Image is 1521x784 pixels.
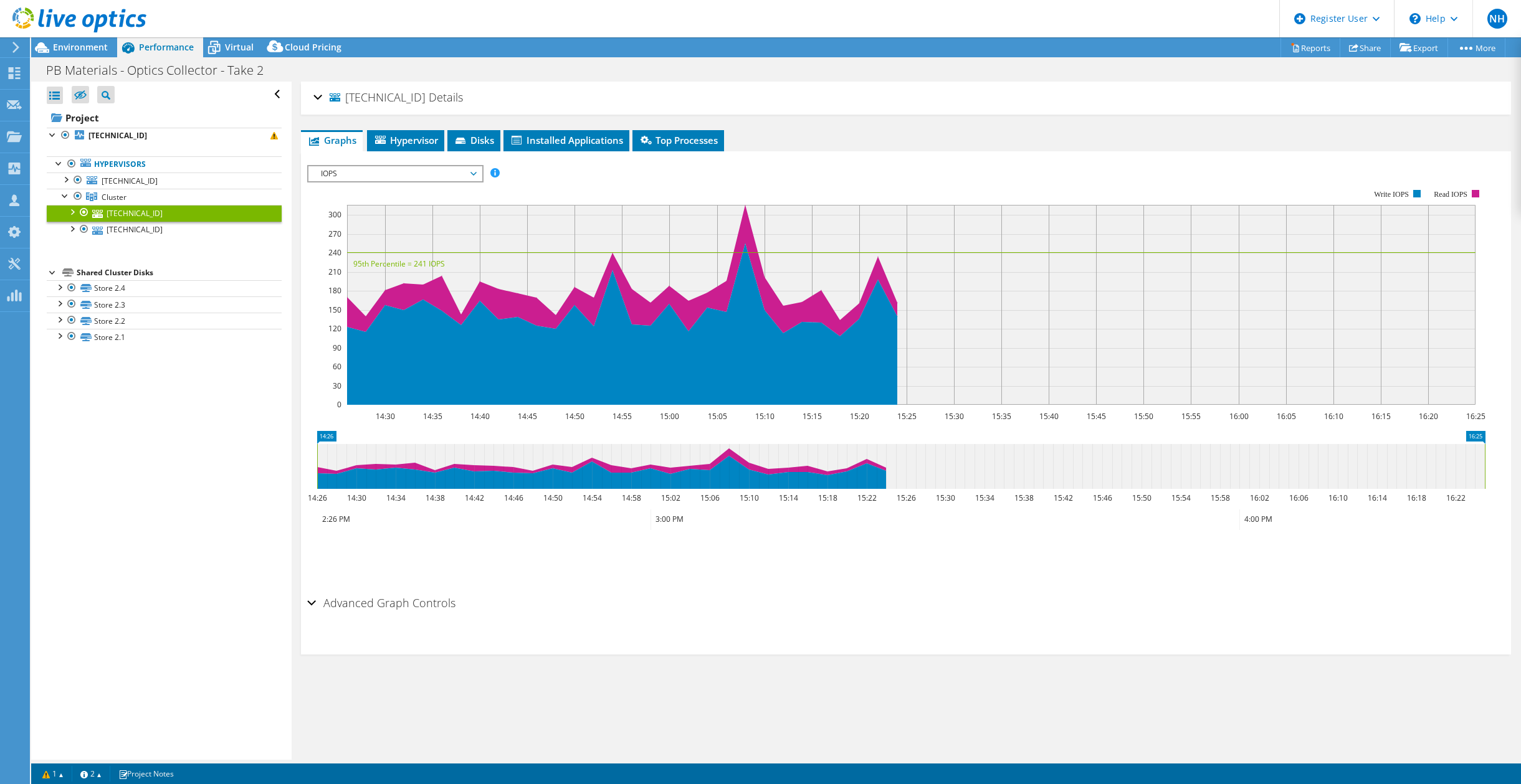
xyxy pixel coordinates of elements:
[47,189,282,205] a: Cluster
[285,41,341,53] span: Cloud Pricing
[88,130,147,141] b: [TECHNICAL_ID]
[1368,493,1387,503] text: 16:14
[72,766,110,782] a: 2
[328,305,341,315] text: 150
[583,493,602,503] text: 14:54
[1181,411,1201,422] text: 15:55
[818,493,837,503] text: 15:18
[429,90,463,105] span: Details
[328,285,341,296] text: 180
[504,493,523,503] text: 14:46
[1087,411,1106,422] text: 15:45
[755,411,775,422] text: 15:10
[53,41,108,53] span: Environment
[740,493,759,503] text: 15:10
[333,380,341,391] text: 30
[1324,411,1343,422] text: 16:10
[1340,38,1391,57] a: Share
[510,134,623,146] span: Installed Applications
[1407,493,1426,503] text: 16:18
[353,258,445,269] text: 95th Percentile = 241 IOPS
[1447,38,1505,57] a: More
[423,411,442,422] text: 14:35
[47,128,282,144] a: [TECHNICAL_ID]
[660,411,679,422] text: 15:00
[1229,411,1249,422] text: 16:00
[328,323,341,334] text: 120
[1466,411,1485,422] text: 16:25
[897,493,916,503] text: 15:26
[1487,9,1507,29] span: NH
[1211,493,1230,503] text: 15:58
[857,493,877,503] text: 15:22
[565,411,584,422] text: 14:50
[661,493,680,503] text: 15:02
[897,411,917,422] text: 15:25
[328,229,341,239] text: 270
[77,265,282,280] div: Shared Cluster Disks
[47,172,282,189] a: [TECHNICAL_ID]
[426,493,445,503] text: 14:38
[110,766,183,782] a: Project Notes
[1446,493,1466,503] text: 16:22
[34,766,72,782] a: 1
[315,166,475,181] span: IOPS
[1054,493,1073,503] text: 15:42
[454,134,494,146] span: Disks
[1093,493,1112,503] text: 15:46
[613,411,632,422] text: 14:55
[1280,38,1340,57] a: Reports
[347,493,366,503] text: 14:30
[1390,38,1448,57] a: Export
[1171,493,1191,503] text: 15:54
[308,493,327,503] text: 14:26
[779,493,798,503] text: 15:14
[700,493,720,503] text: 15:06
[47,280,282,296] a: Store 2.4
[1409,13,1421,24] svg: \n
[1371,411,1391,422] text: 16:15
[225,41,254,53] span: Virtual
[465,493,484,503] text: 14:42
[639,134,718,146] span: Top Processes
[1419,411,1438,422] text: 16:20
[850,411,869,422] text: 15:20
[333,361,341,372] text: 60
[307,590,455,615] h2: Advanced Graph Controls
[543,493,563,503] text: 14:50
[518,411,537,422] text: 14:45
[139,41,194,53] span: Performance
[1250,493,1269,503] text: 16:02
[708,411,727,422] text: 15:05
[1039,411,1059,422] text: 15:40
[333,342,341,353] text: 90
[328,209,341,220] text: 300
[307,134,356,146] span: Graphs
[945,411,964,422] text: 15:30
[102,176,158,186] span: [TECHNICAL_ID]
[47,222,282,238] a: [TECHNICAL_ID]
[41,64,283,77] h1: PB Materials - Optics Collector - Take 2
[47,313,282,329] a: Store 2.2
[102,192,126,202] span: Cluster
[1014,493,1034,503] text: 15:38
[47,108,282,128] a: Project
[1434,190,1468,199] text: Read IOPS
[1328,493,1348,503] text: 16:10
[622,493,641,503] text: 14:58
[328,267,341,277] text: 210
[1132,493,1151,503] text: 15:50
[328,247,341,258] text: 240
[337,399,341,410] text: 0
[47,329,282,345] a: Store 2.1
[47,156,282,172] a: Hypervisors
[386,493,406,503] text: 14:34
[1375,190,1409,199] text: Write IOPS
[803,411,822,422] text: 15:15
[47,296,282,313] a: Store 2.3
[936,493,955,503] text: 15:30
[1134,411,1153,422] text: 15:50
[373,134,438,146] span: Hypervisor
[470,411,490,422] text: 14:40
[47,205,282,221] a: [TECHNICAL_ID]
